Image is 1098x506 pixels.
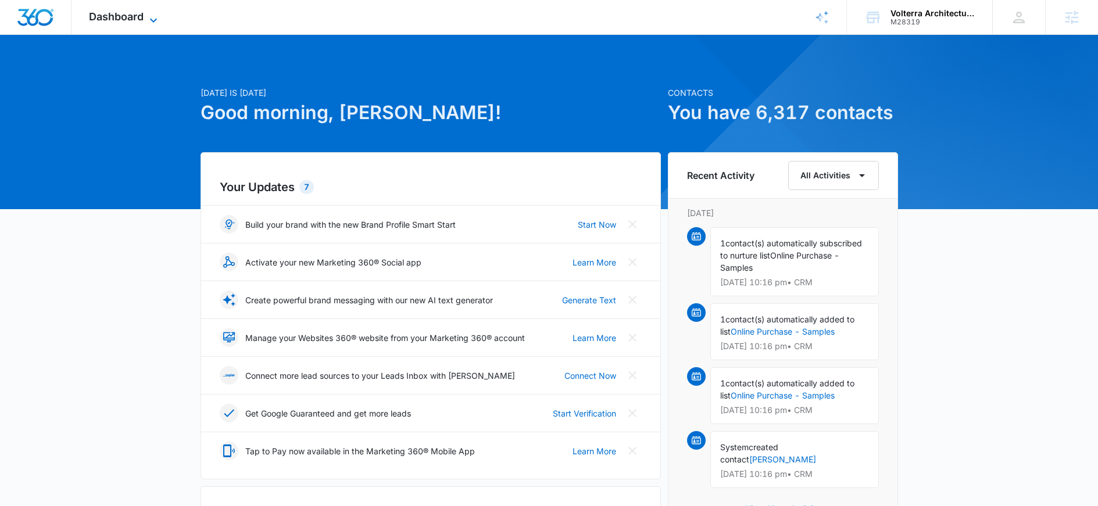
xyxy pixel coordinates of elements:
p: Tap to Pay now available in the Marketing 360® Mobile App [245,445,475,457]
span: 1 [720,378,725,388]
p: [DATE] 10:16 pm • CRM [720,406,869,414]
p: [DATE] 10:16 pm • CRM [720,470,869,478]
p: Build your brand with the new Brand Profile Smart Start [245,218,456,231]
h2: Your Updates [220,178,642,196]
span: 1 [720,314,725,324]
a: [PERSON_NAME] [749,454,816,464]
span: contact(s) automatically added to list [720,314,854,336]
p: Create powerful brand messaging with our new AI text generator [245,294,493,306]
button: Close [623,442,642,460]
button: Close [623,253,642,271]
button: Close [623,328,642,347]
a: Start Verification [553,407,616,419]
a: Learn More [573,332,616,344]
p: Connect more lead sources to your Leads Inbox with [PERSON_NAME] [245,369,515,382]
p: Activate your new Marketing 360® Social app [245,256,421,268]
h6: Recent Activity [687,168,754,182]
p: Contacts [668,87,898,99]
button: Close [623,366,642,385]
button: Close [623,404,642,422]
p: [DATE] is [DATE] [201,87,661,99]
div: account id [890,18,975,26]
p: Get Google Guaranteed and get more leads [245,407,411,419]
button: Close [623,215,642,234]
a: Learn More [573,256,616,268]
span: 1 [720,238,725,248]
h1: You have 6,317 contacts [668,99,898,127]
span: Dashboard [89,10,144,23]
div: account name [890,9,975,18]
span: contact(s) automatically subscribed to nurture list [720,238,862,260]
p: [DATE] 10:16 pm • CRM [720,278,869,286]
a: Online Purchase - Samples [731,390,835,400]
a: Start Now [578,218,616,231]
button: Close [623,290,642,309]
span: Online Purchase - Samples [720,250,839,272]
a: Connect Now [564,369,616,382]
span: System [720,442,749,452]
button: All Activities [788,161,879,190]
h1: Good morning, [PERSON_NAME]! [201,99,661,127]
p: [DATE] [687,207,879,219]
div: 7 [299,180,314,194]
span: contact(s) automatically added to list [720,378,854,400]
p: Manage your Websites 360® website from your Marketing 360® account [245,332,525,344]
a: Online Purchase - Samples [731,326,835,336]
p: [DATE] 10:16 pm • CRM [720,342,869,350]
a: Learn More [573,445,616,457]
a: Generate Text [562,294,616,306]
span: created contact [720,442,778,464]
